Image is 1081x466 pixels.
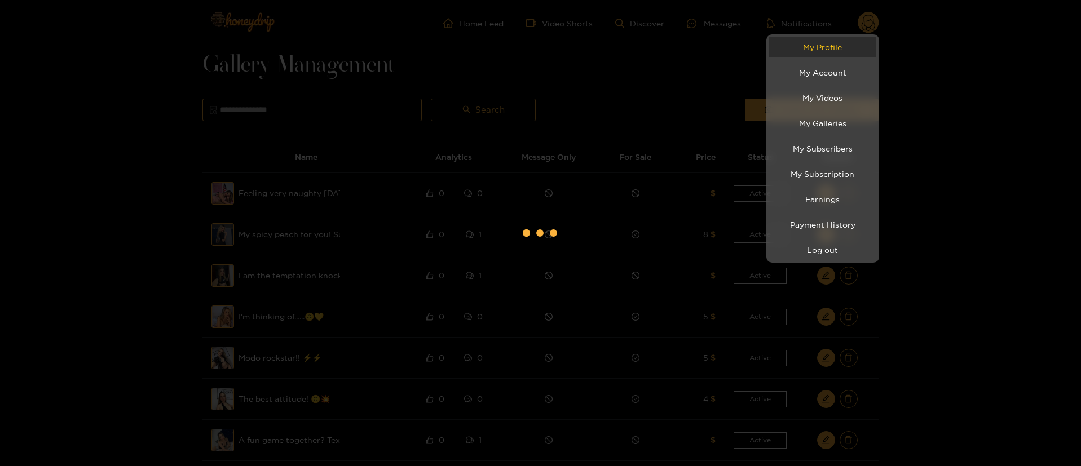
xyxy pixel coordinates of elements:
button: Log out [769,240,876,260]
a: My Galleries [769,113,876,133]
a: My Subscribers [769,139,876,158]
a: My Account [769,63,876,82]
a: Payment History [769,215,876,234]
a: Earnings [769,189,876,209]
a: My Subscription [769,164,876,184]
a: My Videos [769,88,876,108]
a: My Profile [769,37,876,57]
